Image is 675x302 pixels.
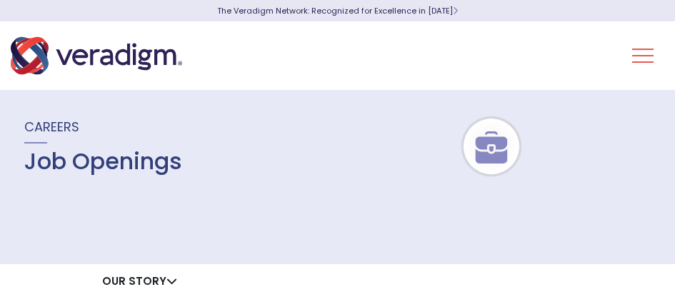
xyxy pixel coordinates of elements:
button: Toggle Navigation Menu [632,37,654,74]
a: Our Story [102,273,177,288]
span: Careers [24,118,79,136]
a: The Veradigm Network: Recognized for Excellence in [DATE]Learn More [217,5,458,16]
h1: Job Openings [24,148,182,175]
span: Learn More [453,5,458,16]
img: Veradigm logo [11,32,182,79]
